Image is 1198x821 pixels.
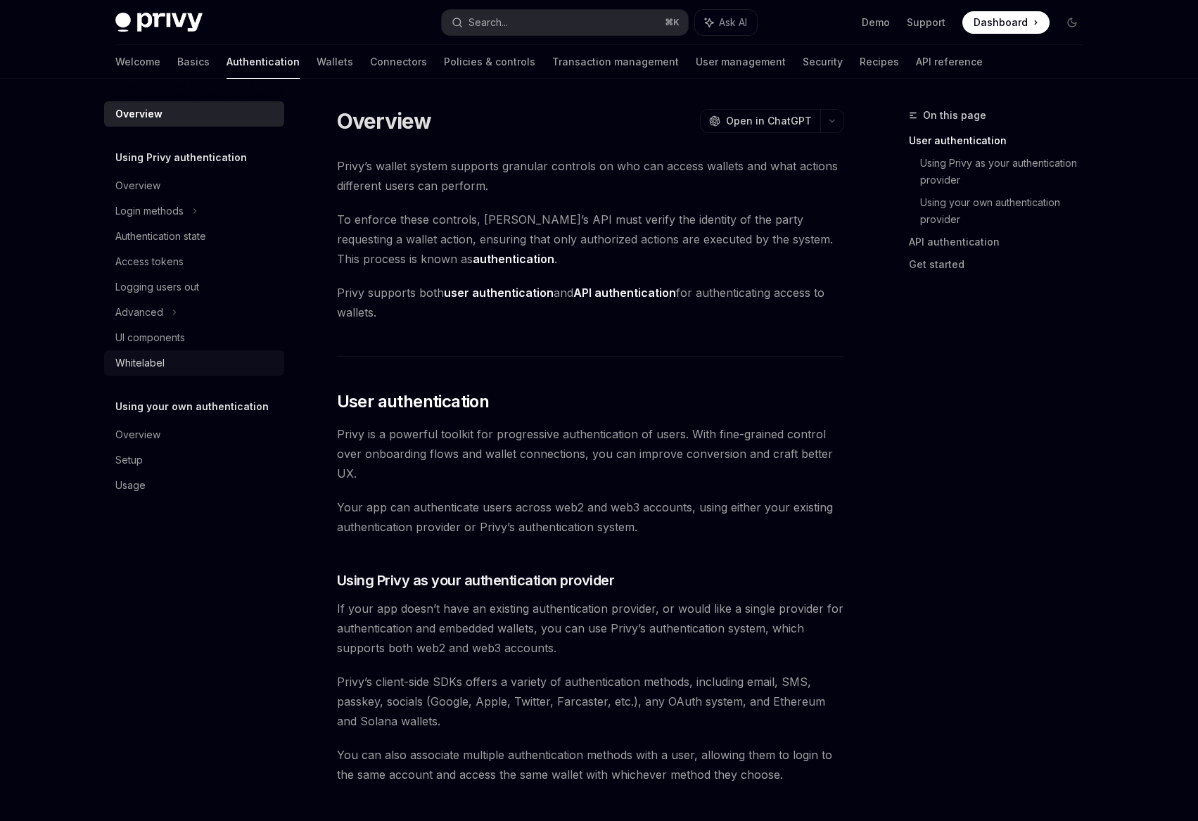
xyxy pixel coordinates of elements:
[862,15,890,30] a: Demo
[909,231,1095,253] a: API authentication
[227,45,300,79] a: Authentication
[115,13,203,32] img: dark logo
[337,745,844,784] span: You can also associate multiple authentication methods with a user, allowing them to login to the...
[115,329,185,346] div: UI components
[920,152,1095,191] a: Using Privy as your authentication provider
[115,203,184,219] div: Login methods
[337,390,490,413] span: User authentication
[115,398,269,415] h5: Using your own authentication
[700,109,820,133] button: Open in ChatGPT
[923,107,986,124] span: On this page
[104,249,284,274] a: Access tokens
[115,177,160,194] div: Overview
[552,45,679,79] a: Transaction management
[962,11,1050,34] a: Dashboard
[115,426,160,443] div: Overview
[909,129,1095,152] a: User authentication
[916,45,983,79] a: API reference
[726,114,812,128] span: Open in ChatGPT
[696,45,786,79] a: User management
[104,274,284,300] a: Logging users out
[573,286,676,300] strong: API authentication
[860,45,899,79] a: Recipes
[444,45,535,79] a: Policies & controls
[695,10,757,35] button: Ask AI
[115,452,143,469] div: Setup
[473,252,554,266] strong: authentication
[920,191,1095,231] a: Using your own authentication provider
[444,286,554,300] strong: user authentication
[115,228,206,245] div: Authentication state
[909,253,1095,276] a: Get started
[337,210,844,269] span: To enforce these controls, [PERSON_NAME]’s API must verify the identity of the party requesting a...
[104,350,284,376] a: Whitelabel
[370,45,427,79] a: Connectors
[104,325,284,350] a: UI components
[115,149,247,166] h5: Using Privy authentication
[803,45,843,79] a: Security
[104,422,284,447] a: Overview
[469,14,508,31] div: Search...
[337,672,844,731] span: Privy’s client-side SDKs offers a variety of authentication methods, including email, SMS, passke...
[104,173,284,198] a: Overview
[337,156,844,196] span: Privy’s wallet system supports granular controls on who can access wallets and what actions diffe...
[719,15,747,30] span: Ask AI
[337,108,432,134] h1: Overview
[115,477,146,494] div: Usage
[177,45,210,79] a: Basics
[317,45,353,79] a: Wallets
[115,45,160,79] a: Welcome
[115,253,184,270] div: Access tokens
[337,497,844,537] span: Your app can authenticate users across web2 and web3 accounts, using either your existing authent...
[1061,11,1083,34] button: Toggle dark mode
[104,447,284,473] a: Setup
[907,15,945,30] a: Support
[442,10,688,35] button: Search...⌘K
[115,279,199,295] div: Logging users out
[115,355,165,371] div: Whitelabel
[104,101,284,127] a: Overview
[974,15,1028,30] span: Dashboard
[337,571,615,590] span: Using Privy as your authentication provider
[337,283,844,322] span: Privy supports both and for authenticating access to wallets.
[115,304,163,321] div: Advanced
[115,106,163,122] div: Overview
[665,17,680,28] span: ⌘ K
[104,473,284,498] a: Usage
[104,224,284,249] a: Authentication state
[337,599,844,658] span: If your app doesn’t have an existing authentication provider, or would like a single provider for...
[337,424,844,483] span: Privy is a powerful toolkit for progressive authentication of users. With fine-grained control ov...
